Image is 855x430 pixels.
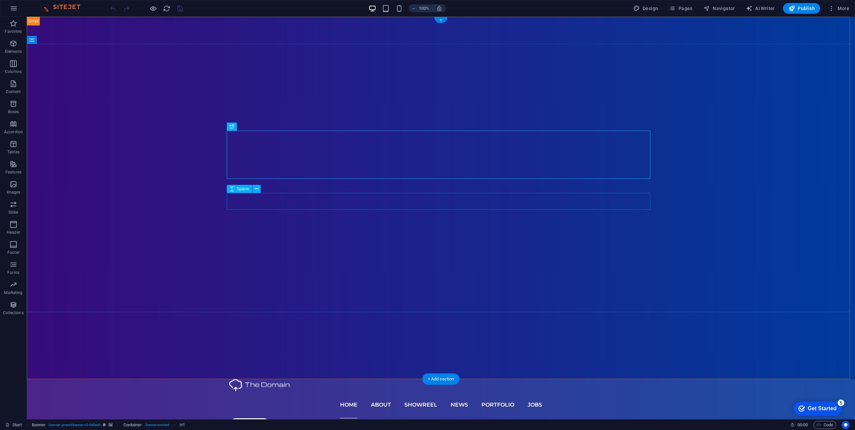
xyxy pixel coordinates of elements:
div: 5 [50,1,56,8]
div: Get Started 5 items remaining, 0% complete [5,3,54,17]
p: Favorites [5,29,22,34]
span: Click to select. Double-click to edit [123,421,142,429]
button: AI Writer [743,3,778,14]
div: Design (Ctrl+Alt+Y) [631,3,661,14]
i: On resize automatically adjust zoom level to fit chosen device. [436,5,442,11]
span: . banner .preset-banner-v3-default [48,421,100,429]
p: Images [7,190,20,195]
span: Code [816,421,833,429]
p: Forms [7,270,19,275]
span: 00 00 [797,421,808,429]
button: More [826,3,852,14]
span: Publish [788,5,815,12]
div: Get Started [20,7,49,13]
span: Click to select. Double-click to edit [180,421,185,429]
p: Slider [8,210,19,215]
p: Header [7,230,20,235]
h6: Session time [790,421,808,429]
p: Collections [3,310,23,315]
span: : [802,422,803,427]
p: Content [6,89,21,94]
div: + [434,17,447,23]
a: Click to cancel selection. Double-click to open Pages [5,421,22,429]
p: Tables [7,149,19,155]
i: This element is a customizable preset [103,423,106,427]
div: + Add section [422,373,460,385]
button: Publish [783,3,820,14]
button: reload [162,4,171,12]
i: Reload page [163,5,171,12]
p: Boxes [8,109,19,115]
button: 100% [409,4,433,12]
span: Navigator [703,5,735,12]
button: Click here to leave preview mode and continue editing [149,4,157,12]
button: Design [631,3,661,14]
button: Navigator [701,3,738,14]
p: Elements [5,49,22,54]
span: Design [633,5,658,12]
p: Footer [7,250,19,255]
i: This element contains a background [109,423,113,427]
span: Spacer [237,187,250,191]
span: . banner-content [144,421,169,429]
p: Features [5,169,21,175]
p: Accordion [4,129,23,135]
button: Usercentrics [842,421,850,429]
p: Columns [5,69,22,74]
span: Pages [669,5,692,12]
p: Marketing [4,290,22,295]
img: Editor Logo [39,4,89,12]
button: Code [813,421,836,429]
span: Click to select. Double-click to edit [32,421,46,429]
button: Pages [666,3,695,14]
nav: breadcrumb [32,421,185,429]
h6: 100% [419,4,430,12]
span: AI Writer [746,5,775,12]
span: More [828,5,849,12]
